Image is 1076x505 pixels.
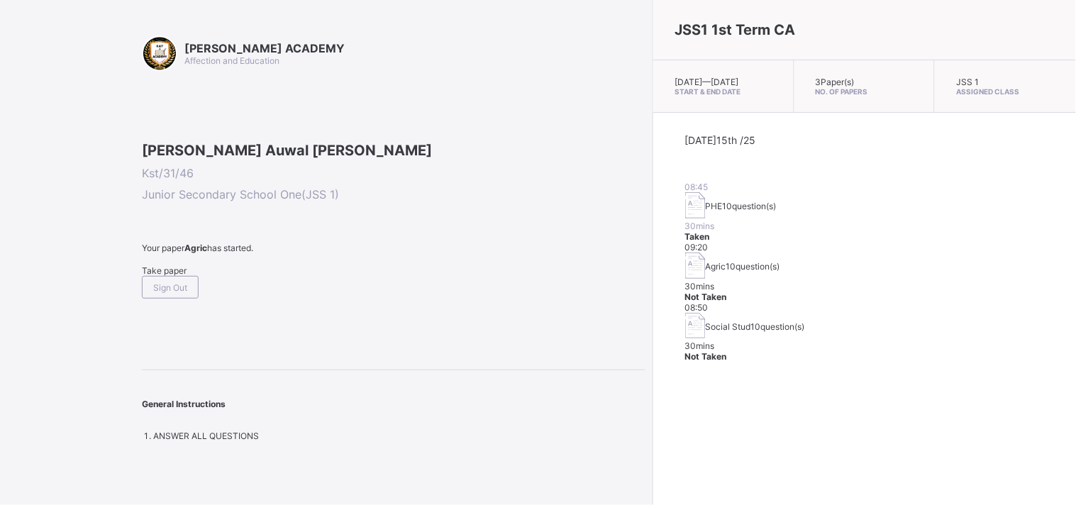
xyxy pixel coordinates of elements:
[675,87,772,96] span: Start & End Date
[685,313,706,339] img: take_paper.cd97e1aca70de81545fe8e300f84619e.svg
[685,231,710,242] span: Taken
[142,187,645,201] span: Junior Secondary School One ( JSS 1 )
[685,182,709,192] span: 08:45
[685,221,715,231] span: 30 mins
[142,166,645,180] span: Kst/31/46
[142,142,645,159] span: [PERSON_NAME] Auwal [PERSON_NAME]
[816,77,855,87] span: 3 Paper(s)
[184,243,207,253] b: Agric
[675,21,795,38] span: JSS1 1st Term CA
[723,201,777,211] span: 10 question(s)
[751,321,805,332] span: 10 question(s)
[142,399,226,409] span: General Instructions
[184,41,345,55] span: [PERSON_NAME] ACADEMY
[685,242,709,252] span: 09:20
[142,243,645,253] span: Your paper has started.
[685,281,715,292] span: 30 mins
[956,87,1055,96] span: Assigned Class
[685,292,727,302] span: Not Taken
[184,55,279,66] span: Affection and Education
[675,77,738,87] span: [DATE] — [DATE]
[153,431,259,441] span: ANSWER ALL QUESTIONS
[706,261,726,272] span: Agric
[685,192,706,218] img: take_paper.cd97e1aca70de81545fe8e300f84619e.svg
[685,134,756,146] span: [DATE] 15th /25
[685,340,715,351] span: 30 mins
[816,87,914,96] span: No. of Papers
[685,252,706,279] img: take_paper.cd97e1aca70de81545fe8e300f84619e.svg
[706,201,723,211] span: PHE
[726,261,780,272] span: 10 question(s)
[142,265,187,276] span: Take paper
[685,302,709,313] span: 08:50
[956,77,979,87] span: JSS 1
[706,321,751,332] span: Social Stud
[153,282,187,293] span: Sign Out
[685,351,727,362] span: Not Taken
